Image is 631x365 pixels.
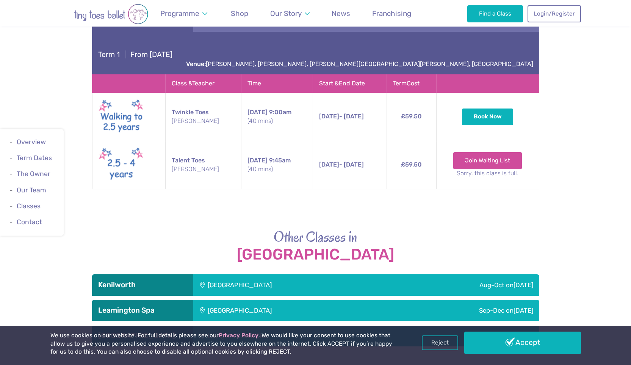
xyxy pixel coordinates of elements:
[172,117,235,125] small: [PERSON_NAME]
[422,335,458,350] a: Reject
[166,75,241,93] th: Class & Teacher
[388,274,539,296] div: Aug-Oct on
[387,75,436,93] th: Term Cost
[270,9,302,18] span: Our Story
[514,307,533,314] span: [DATE]
[98,306,187,315] h3: Leamington Spa
[514,281,533,289] span: [DATE]
[98,50,172,59] h4: From [DATE]
[193,274,388,296] div: [GEOGRAPHIC_DATA]
[464,332,581,354] a: Accept
[172,165,235,173] small: [PERSON_NAME]
[319,113,364,120] span: - [DATE]
[50,332,395,356] p: We use cookies on our website. For full details please see our . We would like your consent to us...
[369,5,415,22] a: Franchising
[319,113,339,120] span: [DATE]
[443,169,533,178] small: Sorry, this class is full.
[247,157,268,164] span: [DATE]
[372,9,411,18] span: Franchising
[166,141,241,189] td: Talent Toes
[274,227,357,247] span: Other Classes in
[186,60,533,68] a: Venue:[PERSON_NAME], [PERSON_NAME], [PERSON_NAME][GEOGRAPHIC_DATA][PERSON_NAME], [GEOGRAPHIC_DATA]
[160,9,199,18] span: Programme
[266,5,313,22] a: Our Story
[98,280,187,289] h3: Kenilworth
[247,109,268,116] span: [DATE]
[157,5,211,22] a: Programme
[17,170,50,178] a: The Owner
[528,5,581,22] a: Login/Register
[387,93,436,141] td: £59.50
[467,5,523,22] a: Find a Class
[241,141,313,189] td: 9:45am
[99,98,144,136] img: Walking to Twinkle New (May 2025)
[241,93,313,141] td: 9:00am
[186,60,206,68] strong: Venue:
[247,165,307,173] small: (40 mins)
[17,154,52,162] a: Term Dates
[98,50,120,59] span: Term 1
[332,9,350,18] span: News
[166,93,241,141] td: Twinkle Toes
[219,332,258,339] a: Privacy Policy
[99,146,144,184] img: Talent toes New (May 2025)
[387,141,436,189] td: £59.50
[122,50,130,59] span: |
[328,5,354,22] a: News
[227,5,252,22] a: Shop
[319,161,364,168] span: - [DATE]
[17,186,46,194] a: Our Team
[453,152,522,169] a: Join Waiting List
[17,218,42,226] a: Contact
[231,9,248,18] span: Shop
[50,4,172,24] img: tiny toes ballet
[241,75,313,93] th: Time
[17,202,41,210] a: Classes
[462,109,514,125] button: Book Now
[313,75,387,93] th: Start & End Date
[193,300,387,321] div: [GEOGRAPHIC_DATA]
[387,300,539,321] div: Sep-Dec on
[92,246,539,263] strong: [GEOGRAPHIC_DATA]
[17,138,46,146] a: Overview
[319,161,339,168] span: [DATE]
[247,117,307,125] small: (40 mins)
